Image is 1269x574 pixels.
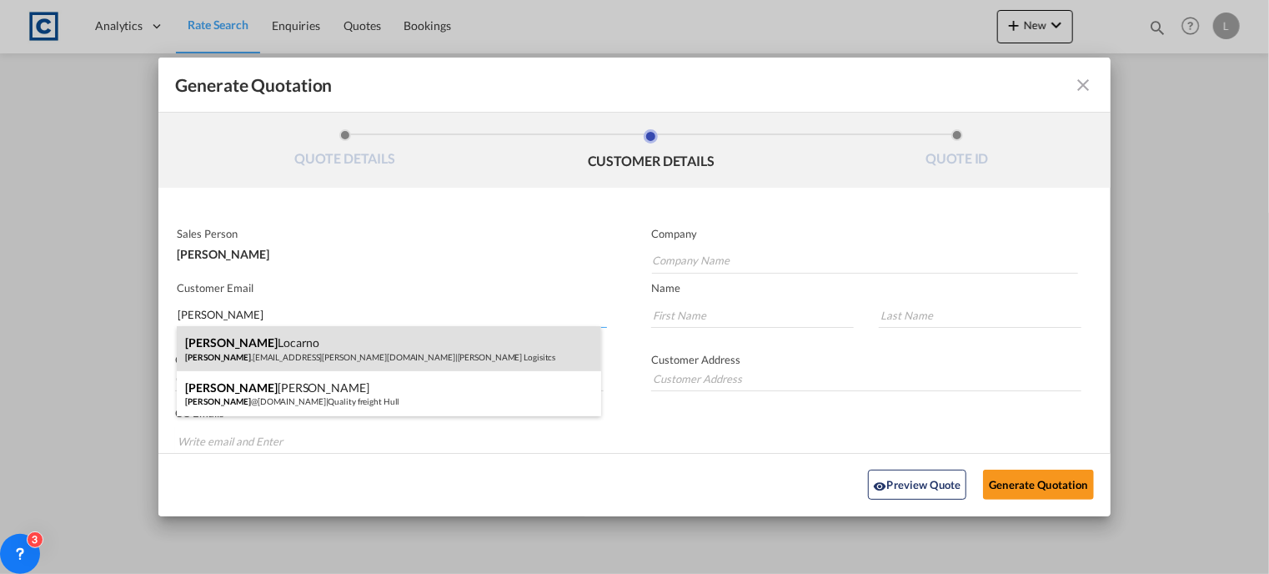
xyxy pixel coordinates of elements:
li: CUSTOMER DETAILS [498,129,804,174]
input: Last Name [879,303,1081,328]
p: Company [651,227,1078,240]
p: Name [651,281,1111,295]
input: Search by Customer Name/Email Id/Company [178,303,607,328]
p: Sales Person [177,227,603,240]
button: Generate Quotation [983,471,1093,501]
p: Customer Email [177,281,607,295]
li: QUOTE ID [805,129,1111,174]
li: QUOTE DETAILS [192,129,498,174]
input: Company Name [652,249,1078,274]
button: icon-eyePreview Quote [868,471,967,501]
div: [PERSON_NAME] [177,240,603,260]
input: Chips input. [178,428,303,455]
md-icon: icon-eye [874,480,887,493]
md-chips-wrap: Chips container. Enter the text area, then type text, and press enter to add a chip. [175,426,1049,459]
p: Contact [175,353,604,366]
span: Generate Quotation [175,74,332,96]
p: CC Emails [175,406,1049,420]
md-dialog: Generate QuotationQUOTE ... [158,58,1111,516]
input: Contact Number [175,366,604,391]
input: First Name [651,303,854,328]
span: Customer Address [651,353,740,366]
input: Customer Address [651,366,1081,391]
md-icon: icon-close fg-AAA8AD cursor m-0 [1074,75,1094,95]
